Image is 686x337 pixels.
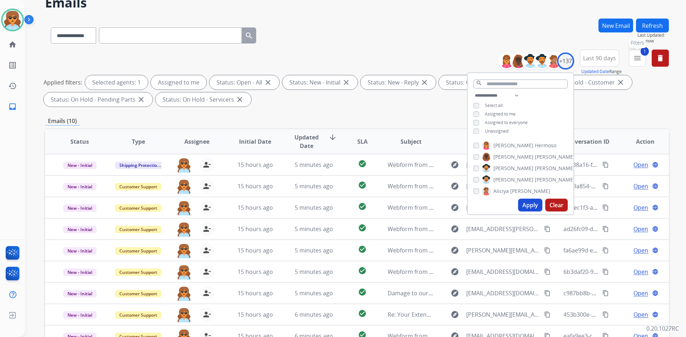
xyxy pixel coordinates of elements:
[652,269,658,275] mat-icon: language
[238,311,273,318] span: 15 hours ago
[544,226,551,232] mat-icon: content_copy
[563,268,671,276] span: 6b3daf20-958b-44fb-a14e-a695f58941cd
[115,311,161,319] span: Customer Support
[238,161,273,169] span: 15 hours ago
[652,226,658,232] mat-icon: language
[535,142,556,149] span: Hermoso
[151,75,207,90] div: Assigned to me
[637,38,669,44] span: Just now
[485,102,503,108] span: Select all
[598,19,633,32] button: New Email
[652,311,658,318] mat-icon: language
[602,204,609,211] mat-icon: content_copy
[63,290,96,297] span: New - Initial
[535,165,575,172] span: [PERSON_NAME]
[544,290,551,296] mat-icon: content_copy
[184,137,209,146] span: Assignee
[476,80,482,86] mat-icon: search
[203,289,211,297] mat-icon: person_remove
[115,290,161,297] span: Customer Support
[388,268,550,276] span: Webform from [EMAIL_ADDRESS][DOMAIN_NAME] on [DATE]
[544,311,551,318] mat-icon: content_copy
[493,153,533,160] span: [PERSON_NAME]
[535,75,632,90] div: Status: On-hold - Customer
[63,162,96,169] span: New - Initial
[45,117,80,126] p: Emails (10)
[203,160,211,169] mat-icon: person_remove
[295,268,333,276] span: 5 minutes ago
[3,10,23,30] img: avatar
[451,246,459,255] mat-icon: explore
[358,159,367,168] mat-icon: check_circle
[63,204,96,212] span: New - Initial
[466,203,540,212] span: [EMAIL_ADDRESS][DOMAIN_NAME]
[466,182,540,190] span: [EMAIL_ADDRESS][DOMAIN_NAME]
[358,266,367,275] mat-icon: check_circle
[466,310,540,319] span: [PERSON_NAME][EMAIL_ADDRESS][PERSON_NAME][DOMAIN_NAME]
[388,182,550,190] span: Webform from [EMAIL_ADDRESS][DOMAIN_NAME] on [DATE]
[493,176,533,183] span: [PERSON_NAME]
[602,290,609,296] mat-icon: content_copy
[510,188,550,195] span: [PERSON_NAME]
[70,137,89,146] span: Status
[485,111,516,117] span: Assigned to me
[8,82,17,90] mat-icon: history
[602,269,609,275] mat-icon: content_copy
[177,222,191,237] img: agent-avatar
[203,182,211,190] mat-icon: person_remove
[485,128,508,134] span: Unassigned
[493,165,533,172] span: [PERSON_NAME]
[358,224,367,232] mat-icon: check_circle
[132,137,145,146] span: Type
[633,54,642,62] mat-icon: menu
[563,225,670,233] span: ad26fc09-d3e2-4eeb-9f68-cb77cf758c9d
[245,31,253,40] mat-icon: search
[633,246,648,255] span: Open
[295,204,333,211] span: 5 minutes ago
[328,133,337,142] mat-icon: arrow_downward
[63,247,96,255] span: New - Initial
[238,182,273,190] span: 15 hours ago
[115,162,164,169] span: Shipping Protection
[451,289,459,297] mat-icon: explore
[637,32,669,38] span: Last Updated:
[451,225,459,233] mat-icon: explore
[633,225,648,233] span: Open
[63,311,96,319] span: New - Initial
[177,179,191,194] img: agent-avatar
[485,119,528,126] span: Assigned to everyone
[633,310,648,319] span: Open
[63,226,96,233] span: New - Initial
[401,137,422,146] span: Subject
[44,78,82,87] p: Applied filters:
[451,182,459,190] mat-icon: explore
[493,188,509,195] span: Aliciya
[85,75,148,90] div: Selected agents: 1
[629,50,646,67] button: 1Filters
[203,267,211,276] mat-icon: person_remove
[358,309,367,318] mat-icon: check_circle
[466,246,540,255] span: [PERSON_NAME][EMAIL_ADDRESS][PERSON_NAME][DOMAIN_NAME]
[361,75,436,90] div: Status: New - Reply
[557,52,574,70] div: +137
[656,54,665,62] mat-icon: delete
[137,95,145,104] mat-icon: close
[580,50,619,67] button: Last 90 days
[420,78,429,87] mat-icon: close
[652,183,658,189] mat-icon: language
[451,310,459,319] mat-icon: explore
[451,203,459,212] mat-icon: explore
[63,269,96,276] span: New - Initial
[602,183,609,189] mat-icon: content_copy
[295,246,333,254] span: 5 minutes ago
[581,68,622,75] span: Range
[358,181,367,189] mat-icon: check_circle
[177,265,191,280] img: agent-avatar
[466,289,540,297] span: [EMAIL_ADDRESS][DOMAIN_NAME]
[177,286,191,301] img: agent-avatar
[295,182,333,190] span: 5 minutes ago
[115,226,161,233] span: Customer Support
[466,160,540,169] span: [EMAIL_ADDRESS][DOMAIN_NAME]
[633,203,648,212] span: Open
[358,202,367,211] mat-icon: check_circle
